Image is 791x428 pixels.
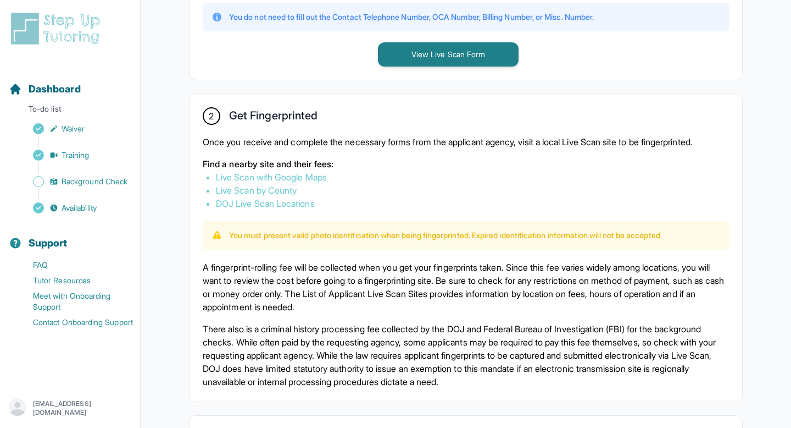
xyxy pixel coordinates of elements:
p: There also is a criminal history processing fee collected by the DOJ and Federal Bureau of Invest... [203,322,729,388]
a: Waiver [9,121,140,136]
p: Once you receive and complete the necessary forms from the applicant agency, visit a local Live S... [203,135,729,149]
p: A fingerprint-rolling fee will be collected when you get your fingerprints taken. Since this fee ... [203,261,729,314]
a: DOJ Live Scan Locations [216,198,315,209]
span: 2 [209,109,214,123]
span: Background Check [62,176,127,187]
button: Dashboard [4,64,136,101]
p: Find a nearby site and their fees: [203,157,729,171]
a: Meet with Onboarding Support [9,288,140,315]
a: Live Scan with Google Maps [216,172,327,183]
button: Support [4,218,136,255]
p: [EMAIL_ADDRESS][DOMAIN_NAME] [33,399,131,417]
a: Background Check [9,174,140,189]
a: Live Scan by County [216,185,297,196]
a: Availability [9,200,140,216]
a: Dashboard [9,81,81,97]
a: FAQ [9,257,140,273]
p: You do not need to fill out the Contact Telephone Number, OCA Number, Billing Number, or Misc. Nu... [229,12,594,23]
button: View Live Scan Form [378,42,519,67]
h2: Get Fingerprinted [229,109,317,127]
span: Support [29,235,68,251]
span: Training [62,150,90,161]
span: Availability [62,202,97,213]
a: View Live Scan Form [378,48,519,59]
button: [EMAIL_ADDRESS][DOMAIN_NAME] [9,398,131,418]
a: Training [9,147,140,163]
a: Contact Onboarding Support [9,315,140,330]
span: Waiver [62,123,85,134]
a: Tutor Resources [9,273,140,288]
p: You must present valid photo identification when being fingerprinted. Expired identification info... [229,230,662,241]
p: To-do list [4,103,136,119]
img: logo [9,11,107,46]
span: Dashboard [29,81,81,97]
